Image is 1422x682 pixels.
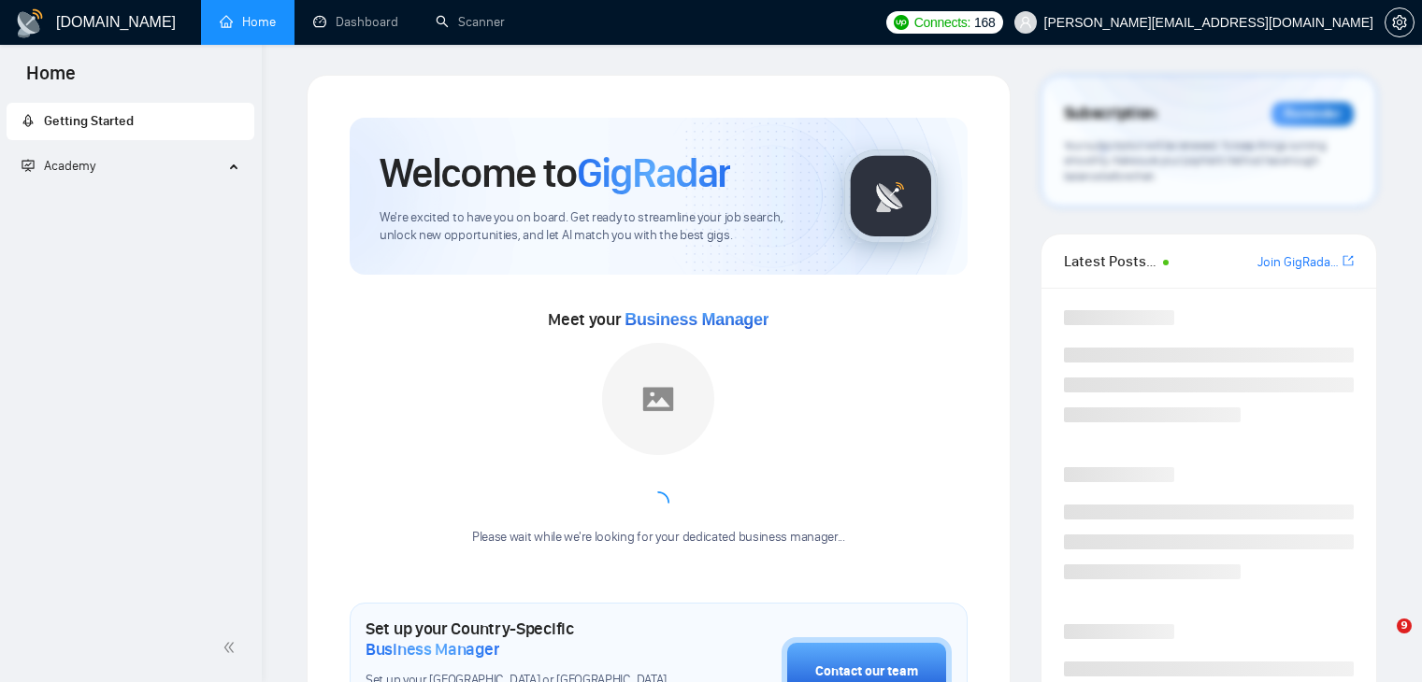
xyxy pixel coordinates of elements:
span: Subscription [1064,98,1156,130]
div: Please wait while we're looking for your dedicated business manager... [461,529,856,547]
span: Getting Started [44,113,134,129]
a: Join GigRadar Slack Community [1257,252,1339,273]
iframe: Intercom live chat [1358,618,1403,663]
span: 168 [974,12,995,33]
div: Contact our team [815,661,918,682]
img: gigradar-logo.png [844,149,938,243]
a: setting [1385,15,1415,30]
span: GigRadar [577,148,730,198]
span: Business Manager [625,310,768,329]
a: homeHome [220,14,276,30]
span: Business Manager [366,639,499,660]
img: logo [15,8,45,38]
span: 9 [1397,618,1412,633]
h1: Set up your Country-Specific [366,618,688,660]
a: searchScanner [436,14,505,30]
span: Latest Posts from the GigRadar Community [1064,249,1157,273]
button: setting [1385,7,1415,37]
span: setting [1386,15,1414,30]
a: dashboardDashboard [313,14,398,30]
span: double-left [223,638,241,657]
span: fund-projection-screen [22,159,35,172]
img: placeholder.png [602,343,714,455]
li: Getting Started [7,103,254,140]
span: user [1019,16,1032,29]
span: Academy [22,158,95,174]
img: upwork-logo.png [894,15,909,30]
span: Your subscription will be renewed. To keep things running smoothly, make sure your payment method... [1064,138,1327,183]
div: Reminder [1271,102,1354,126]
span: Connects: [914,12,970,33]
span: Meet your [548,309,768,330]
a: export [1343,252,1354,270]
span: loading [643,489,673,519]
span: rocket [22,114,35,127]
span: We're excited to have you on board. Get ready to streamline your job search, unlock new opportuni... [380,209,814,245]
span: export [1343,253,1354,268]
span: Home [11,60,91,99]
h1: Welcome to [380,148,730,198]
span: Academy [44,158,95,174]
